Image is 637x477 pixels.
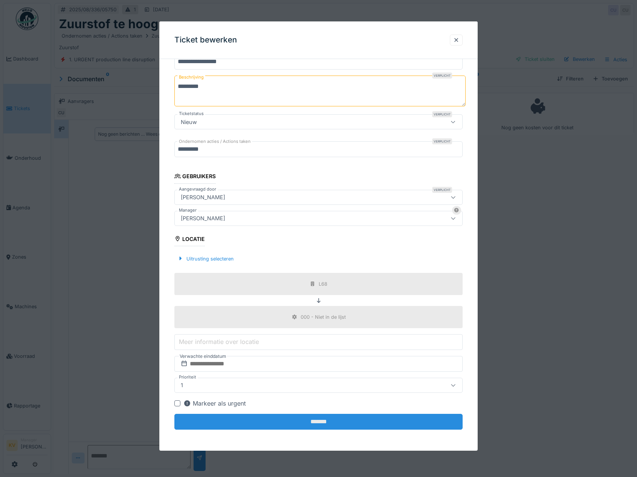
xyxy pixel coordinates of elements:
[177,337,260,346] label: Meer informatie over locatie
[178,193,228,201] div: [PERSON_NAME]
[174,233,205,246] div: Locatie
[183,399,246,408] div: Markeer als urgent
[177,207,198,214] label: Manager
[432,73,452,79] div: Verplicht
[432,187,452,193] div: Verplicht
[177,139,252,145] label: Ondernomen acties / Actions taken
[178,214,228,223] div: [PERSON_NAME]
[174,35,237,45] h3: Ticket bewerken
[177,111,205,117] label: Ticketstatus
[177,186,218,192] label: Aangevraagd door
[177,374,198,380] label: Prioriteit
[432,139,452,145] div: Verplicht
[432,112,452,118] div: Verplicht
[178,381,186,389] div: 1
[301,313,346,321] div: 000 - Niet in de lijst
[174,171,216,184] div: Gebruikers
[178,118,200,126] div: Nieuw
[319,280,327,288] div: L68
[174,254,237,264] div: Uitrusting selecteren
[179,352,227,360] label: Verwachte einddatum
[177,73,205,82] label: Beschrijving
